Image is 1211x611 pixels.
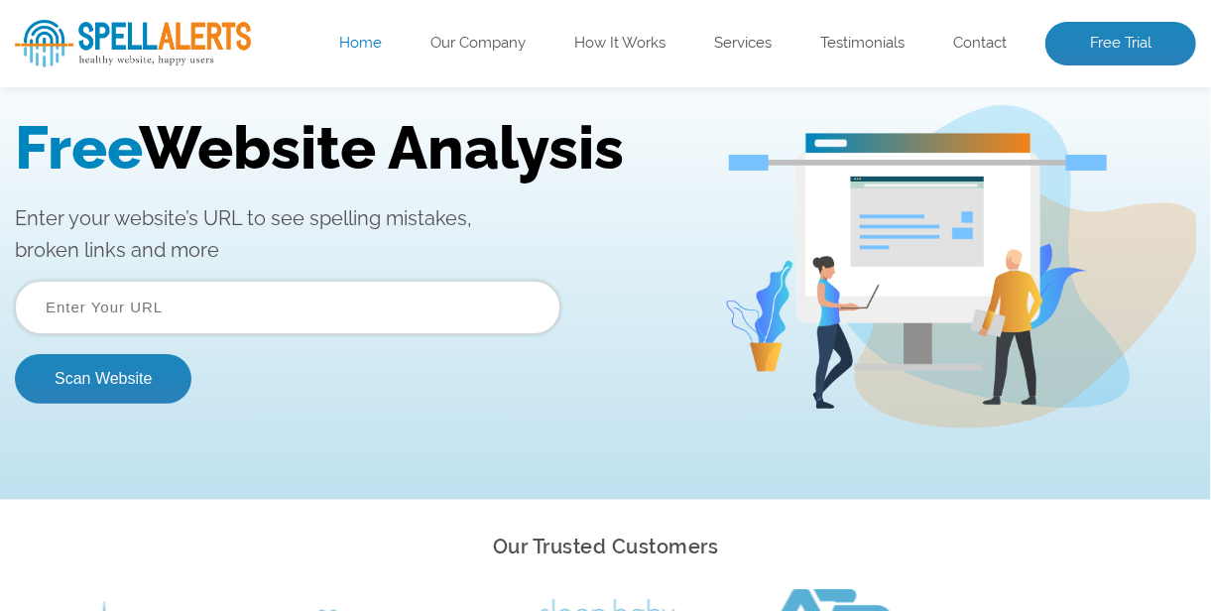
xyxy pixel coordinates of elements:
img: SpellAlerts [15,20,251,67]
h2: Our Trusted Customers [15,530,1196,564]
h1: Website Analysis [15,79,694,149]
button: Scan Website [15,320,191,370]
a: How It Works [574,34,666,54]
a: Testimonials [820,34,905,54]
img: Free Webiste Analysis [729,123,1107,140]
input: Enter Your URL [15,247,560,301]
a: Free Trial [1045,22,1196,65]
a: Services [714,34,772,54]
p: Enter your website’s URL to see spelling mistakes, broken links and more [15,169,694,232]
a: Our Company [430,34,526,54]
img: Free Webiste Analysis [724,71,1196,396]
a: Home [339,34,382,54]
span: Free [15,79,139,149]
a: Contact [953,34,1007,54]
